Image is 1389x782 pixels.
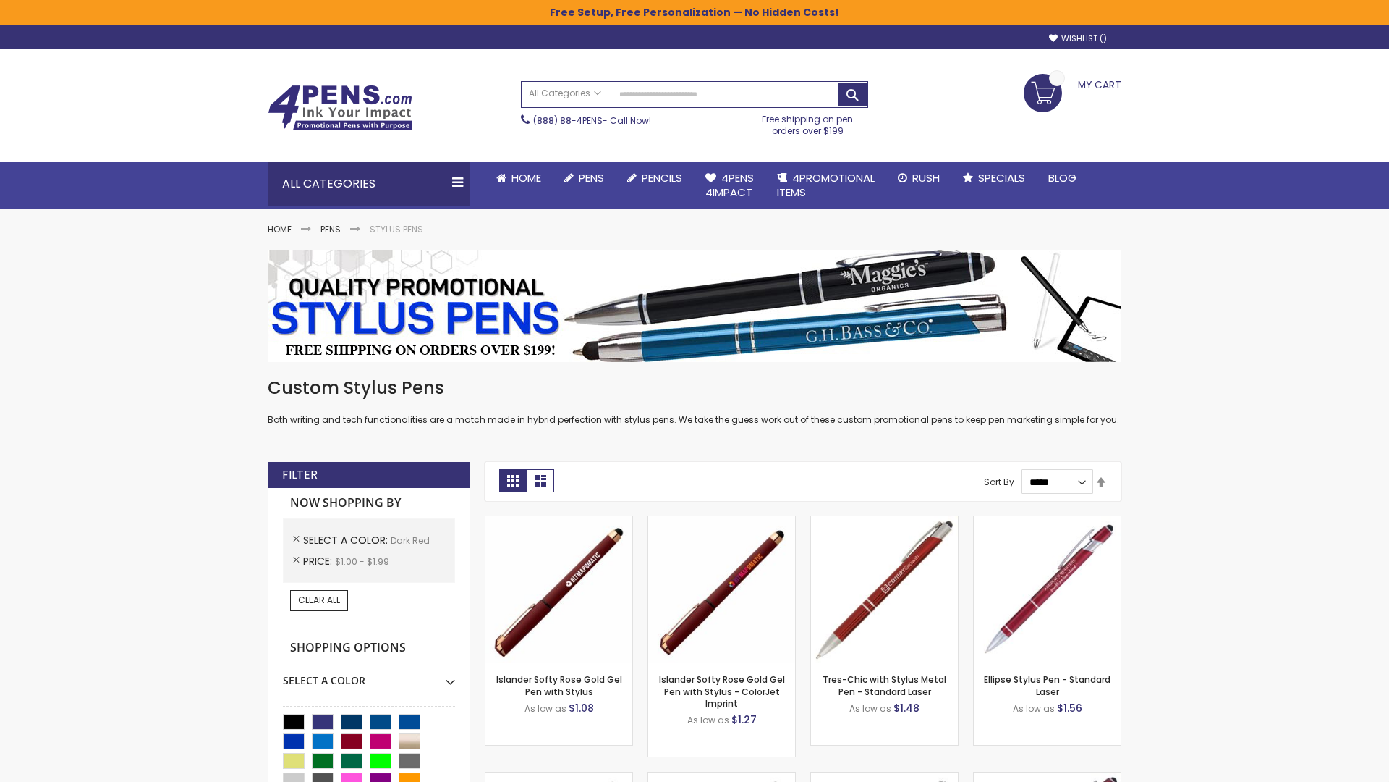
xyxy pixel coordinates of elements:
[522,82,608,106] a: All Categories
[268,162,470,206] div: All Categories
[1013,702,1055,715] span: As low as
[1037,162,1088,194] a: Blog
[777,170,875,200] span: 4PROMOTIONAL ITEMS
[978,170,1025,185] span: Specials
[370,223,423,235] strong: Stylus Pens
[268,377,1121,426] div: Both writing and tech functionalities are a match made in hybrid perfection with stylus pens. We ...
[320,223,341,235] a: Pens
[268,85,412,131] img: 4Pens Custom Pens and Promotional Products
[282,467,318,483] strong: Filter
[533,114,651,127] span: - Call Now!
[912,170,940,185] span: Rush
[303,554,335,568] span: Price
[1057,701,1082,715] span: $1.56
[974,516,1121,663] img: Ellipse Stylus Pen - Standard Laser-Dark Red
[283,488,455,518] strong: Now Shopping by
[951,162,1037,194] a: Specials
[893,701,919,715] span: $1.48
[511,170,541,185] span: Home
[1048,170,1076,185] span: Blog
[811,516,958,528] a: Tres-Chic with Stylus Metal Pen - Standard Laser-Dark Red
[731,712,757,727] span: $1.27
[268,250,1121,362] img: Stylus Pens
[485,516,632,663] img: Islander Softy Rose Gold Gel Pen with Stylus-Dark Red
[687,714,729,726] span: As low as
[391,534,430,547] span: Dark Red
[499,469,527,492] strong: Grid
[849,702,891,715] span: As low as
[811,516,958,663] img: Tres-Chic with Stylus Metal Pen - Standard Laser-Dark Red
[579,170,604,185] span: Pens
[303,533,391,547] span: Select A Color
[642,170,682,185] span: Pencils
[659,673,785,709] a: Islander Softy Rose Gold Gel Pen with Stylus - ColorJet Imprint
[705,170,754,200] span: 4Pens 4impact
[533,114,603,127] a: (888) 88-4PENS
[283,663,455,688] div: Select A Color
[553,162,616,194] a: Pens
[1049,33,1107,44] a: Wishlist
[496,673,622,697] a: Islander Softy Rose Gold Gel Pen with Stylus
[765,162,886,209] a: 4PROMOTIONALITEMS
[283,633,455,664] strong: Shopping Options
[569,701,594,715] span: $1.08
[268,377,1121,400] h1: Custom Stylus Pens
[290,590,348,610] a: Clear All
[616,162,694,194] a: Pencils
[747,108,869,137] div: Free shipping on pen orders over $199
[524,702,566,715] span: As low as
[648,516,795,528] a: Islander Softy Rose Gold Gel Pen with Stylus - ColorJet Imprint-Dark Red
[335,555,389,568] span: $1.00 - $1.99
[694,162,765,209] a: 4Pens4impact
[529,88,601,99] span: All Categories
[984,673,1110,697] a: Ellipse Stylus Pen - Standard Laser
[648,516,795,663] img: Islander Softy Rose Gold Gel Pen with Stylus - ColorJet Imprint-Dark Red
[823,673,946,697] a: Tres-Chic with Stylus Metal Pen - Standard Laser
[886,162,951,194] a: Rush
[268,223,292,235] a: Home
[485,162,553,194] a: Home
[984,476,1014,488] label: Sort By
[298,594,340,606] span: Clear All
[485,516,632,528] a: Islander Softy Rose Gold Gel Pen with Stylus-Dark Red
[974,516,1121,528] a: Ellipse Stylus Pen - Standard Laser-Dark Red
